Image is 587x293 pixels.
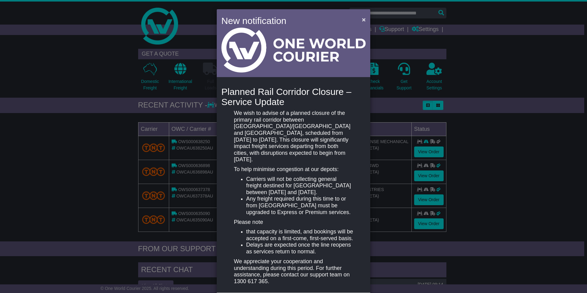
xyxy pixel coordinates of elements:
[246,229,353,242] li: that capacity is limited, and bookings will be accepted on a first-come, first-served basis.
[234,258,353,285] p: We appreciate your cooperation and understanding during this period. For further assistance, plea...
[221,28,366,72] img: Light
[221,14,353,28] h4: New notification
[234,166,353,173] p: To help minimise congestion at our depots:
[246,176,353,196] li: Carriers will not be collecting general freight destined for [GEOGRAPHIC_DATA] between [DATE] and...
[234,110,353,163] p: We wish to advise of a planned closure of the primary rail corridor between [GEOGRAPHIC_DATA]/[GE...
[221,87,366,107] h4: Planned Rail Corridor Closure – Service Update
[234,219,353,226] p: Please note
[359,13,369,26] button: Close
[246,242,353,255] li: Delays are expected once the line reopens as services return to normal.
[362,16,366,23] span: ×
[246,196,353,216] li: Any freight required during this time to or from [GEOGRAPHIC_DATA] must be upgraded to Express or...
